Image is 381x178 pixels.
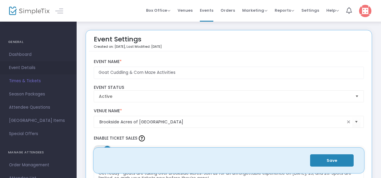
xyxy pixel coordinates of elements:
span: Events [200,3,213,18]
div: Event Settings [94,33,162,51]
span: Dashboard [9,51,68,59]
button: Save [310,154,354,167]
span: Orders [221,3,235,18]
img: question-mark [139,135,145,141]
span: [GEOGRAPHIC_DATA] Items [9,117,68,125]
span: Marketing [242,8,267,13]
span: Box Office [146,8,170,13]
span: Venues [178,3,193,18]
h4: MANAGE ATTENDEES [8,146,69,158]
span: clear [345,118,352,125]
label: Event Name [94,59,364,65]
span: , Last Modified: [DATE] [125,44,162,49]
span: Active [99,93,351,99]
span: Times & Tickets [9,77,68,85]
input: Enter Event Name [94,67,364,79]
span: Event Details [9,64,68,72]
h4: GENERAL [8,36,69,48]
span: Special Offers [9,130,68,138]
span: Reports [275,8,294,13]
label: Event Status [94,85,364,90]
button: Select [353,91,361,102]
span: Help [326,8,339,13]
label: Venue Name [94,108,364,114]
input: Select Venue [99,119,345,125]
button: Select [352,116,361,128]
label: Enable Ticket Sales [94,134,364,143]
span: Attendee Questions [9,104,68,111]
p: Created on: [DATE] [94,44,162,49]
span: Order Management [9,161,68,169]
span: Settings [301,3,319,18]
span: Season Packages [9,90,68,98]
